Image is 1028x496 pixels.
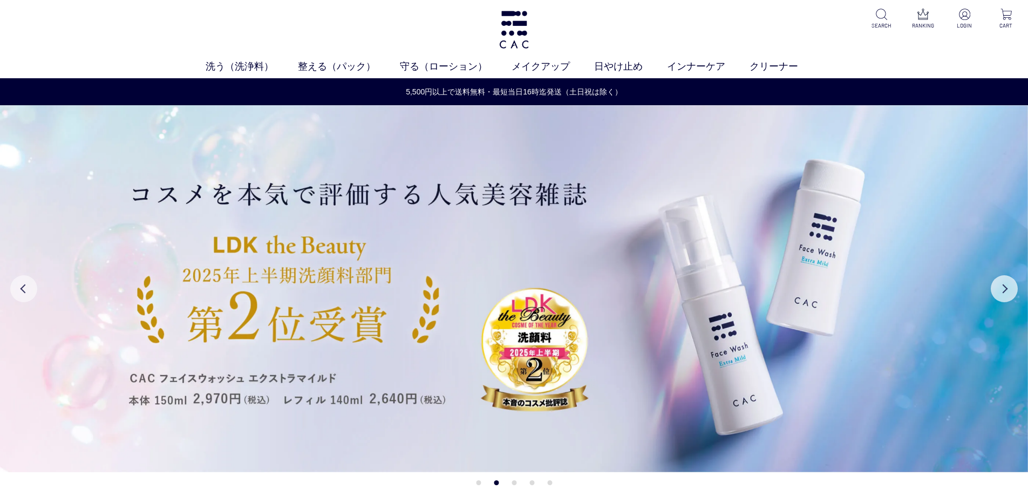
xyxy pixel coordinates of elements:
[10,275,37,302] button: Previous
[951,22,978,30] p: LOGIN
[547,480,552,485] button: 5 of 5
[529,480,534,485] button: 4 of 5
[868,22,895,30] p: SEARCH
[400,59,512,74] a: 守る（ローション）
[206,59,298,74] a: 洗う（洗浄料）
[1,86,1027,98] a: 5,500円以上で送料無料・最短当日16時迄発送（土日祝は除く）
[512,480,516,485] button: 3 of 5
[476,480,481,485] button: 1 of 5
[298,59,400,74] a: 整える（パック）
[512,59,594,74] a: メイクアップ
[991,275,1018,302] button: Next
[910,9,936,30] a: RANKING
[594,59,667,74] a: 日やけ止め
[951,9,978,30] a: LOGIN
[993,9,1019,30] a: CART
[868,9,895,30] a: SEARCH
[494,480,499,485] button: 2 of 5
[498,11,530,49] img: logo
[993,22,1019,30] p: CART
[750,59,822,74] a: クリーナー
[910,22,936,30] p: RANKING
[667,59,750,74] a: インナーケア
